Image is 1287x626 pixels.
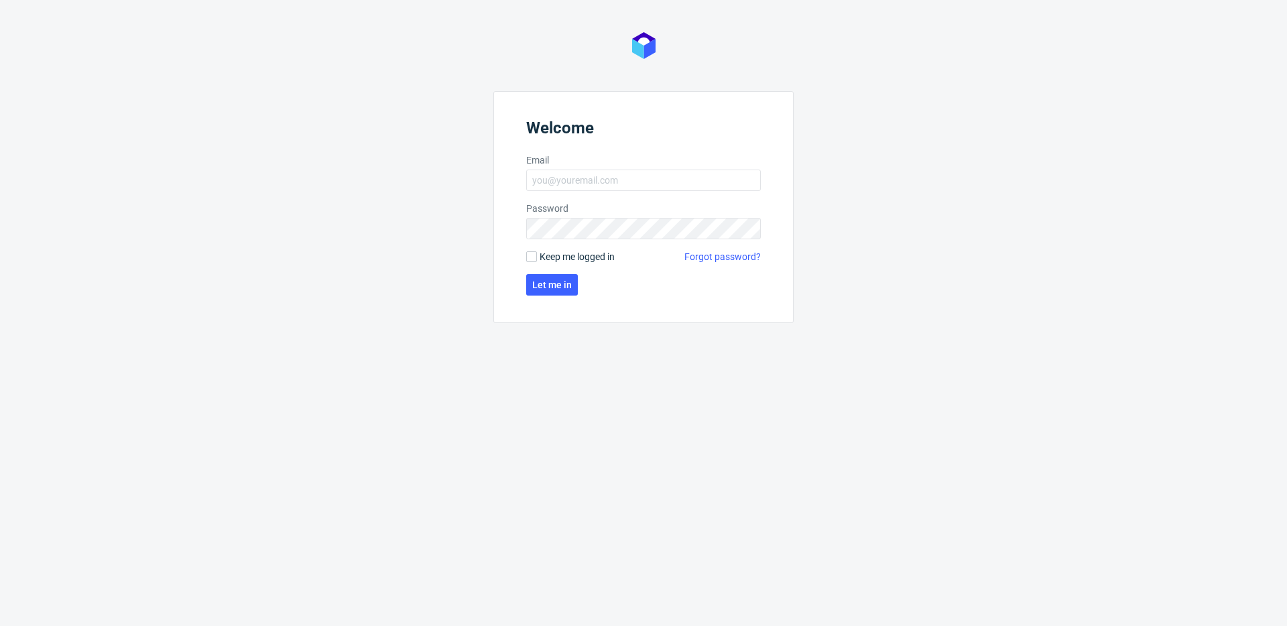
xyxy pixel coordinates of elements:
label: Email [526,153,761,167]
header: Welcome [526,119,761,143]
input: you@youremail.com [526,170,761,191]
a: Forgot password? [684,250,761,263]
button: Let me in [526,274,578,296]
span: Let me in [532,280,572,290]
label: Password [526,202,761,215]
span: Keep me logged in [540,250,615,263]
